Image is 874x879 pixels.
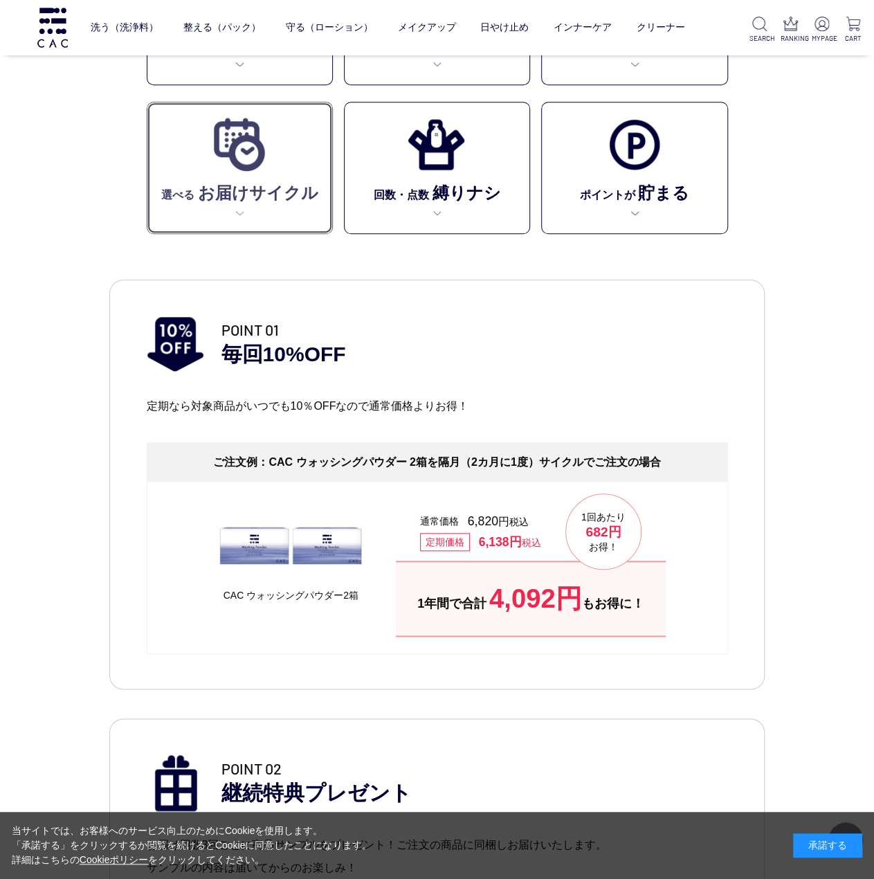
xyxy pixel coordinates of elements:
[147,102,333,234] a: 選べるお届けサイクル 選べるお届けサイクル
[480,10,529,45] a: 日やけ止め
[344,102,530,234] a: 回数・点数縛りナシ 回数・点数縛りナシ
[35,8,70,47] img: logo
[606,116,663,173] img: ポイントが貯まる
[12,824,372,867] div: 当サイトでは、お客様へのサービス向上のためにCookieを使用します。 「承諾する」をクリックするか閲覧を続けるとCookieに同意したことになります。 詳細はこちらの をクリックしてください。
[585,523,621,541] span: 682円
[221,319,728,369] p: 毎回10%OFF
[286,10,373,45] a: 守る（ローション）
[420,514,459,529] dt: 通常価格
[80,854,149,865] a: Cookieポリシー
[781,17,801,44] a: RANKING
[221,758,728,779] span: POINT 02
[397,10,455,45] a: メイクアップ
[374,179,501,206] p: 回数・点数
[147,443,727,482] h4: ご注文例： CAC ウォッシングパウダー 2箱を隔月（2カ月に1度）サイクルでご注文の場合
[468,516,509,527] span: 円
[479,535,522,549] span: 6,138円
[566,511,641,553] p: 1回あたり お得！
[217,512,365,578] img: CACウォッシングパウダー2箱
[468,514,498,528] span: 6,820
[793,833,862,858] div: 承諾する
[194,183,318,202] span: お届けサイクル
[408,116,465,173] img: 回数・点数縛りナシ
[209,579,374,603] figcaption: CAC ウォッシングパウダー2箱
[417,579,644,618] span: 1年間で合計 もお得に！
[161,179,318,206] p: 選べる
[221,758,728,808] p: 継続特典プレゼント
[147,395,728,417] p: 定期なら対象商品がいつでも10％OFFなので通常価格よりお得！
[147,315,205,373] img: 10%OFF
[479,533,541,551] dd: 税込
[843,33,863,44] p: CART
[554,10,612,45] a: インナーケア
[541,102,727,234] a: ポイントが貯まる ポイントが貯まる
[635,183,689,202] span: 貯まる
[147,754,205,812] img: 継続特典プレゼント
[221,319,728,340] span: POINT 01
[812,33,832,44] p: MYPAGE
[183,10,261,45] a: 整える（パック）
[579,179,689,206] p: ポイントが
[420,533,470,551] dt: 定期価格
[749,17,770,44] a: SEARCH
[468,512,529,531] dd: 税込
[812,17,832,44] a: MYPAGE
[781,33,801,44] p: RANKING
[211,116,268,173] img: 選べるお届けサイクル
[486,583,582,613] span: 4,092円
[749,33,770,44] p: SEARCH
[91,10,158,45] a: 洗う（洗浄料）
[429,183,501,202] span: 縛りナシ
[843,17,863,44] a: CART
[637,10,685,45] a: クリーナー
